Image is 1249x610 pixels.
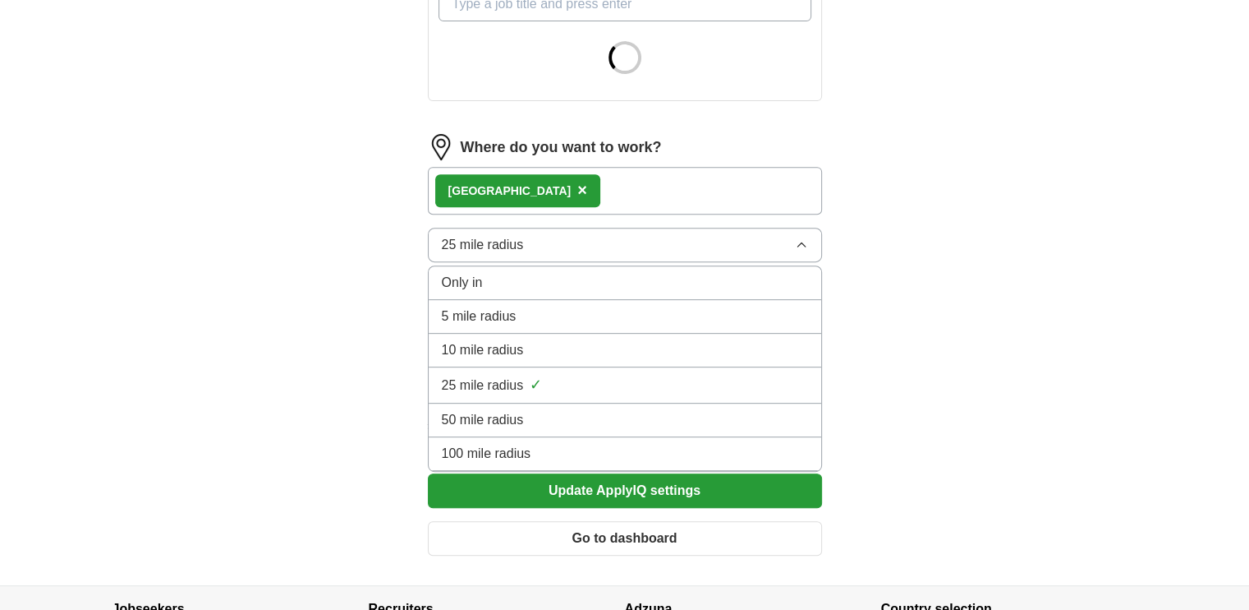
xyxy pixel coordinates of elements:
[442,307,517,326] span: 5 mile radius
[448,183,572,200] div: [GEOGRAPHIC_DATA]
[577,181,587,199] span: ×
[461,136,662,159] label: Where do you want to work?
[428,521,822,556] button: Go to dashboard
[442,410,524,430] span: 50 mile radius
[577,178,587,203] button: ×
[442,444,531,464] span: 100 mile radius
[428,474,822,508] button: Update ApplyIQ settings
[442,235,524,255] span: 25 mile radius
[442,376,524,395] span: 25 mile radius
[428,228,822,262] button: 25 mile radius
[428,134,454,160] img: location.png
[442,273,483,293] span: Only in
[530,374,542,396] span: ✓
[442,340,524,360] span: 10 mile radius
